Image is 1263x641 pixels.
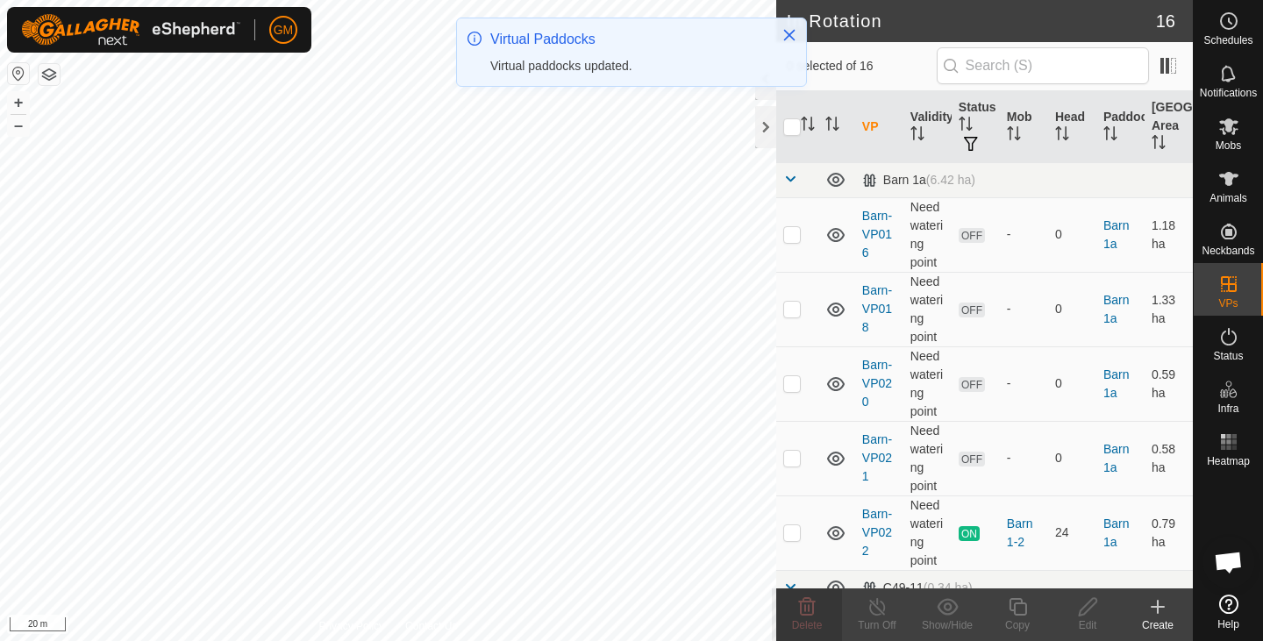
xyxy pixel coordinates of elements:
[862,580,973,595] div: C49-11
[801,119,815,133] p-sorticon: Activate to sort
[8,92,29,113] button: +
[855,91,903,163] th: VP
[777,23,802,47] button: Close
[1145,272,1193,346] td: 1.33 ha
[1007,129,1021,143] p-sorticon: Activate to sort
[787,57,937,75] span: 0 selected of 16
[39,64,60,85] button: Map Layers
[952,91,1000,163] th: Status
[959,303,985,317] span: OFF
[1048,421,1096,495] td: 0
[1048,272,1096,346] td: 0
[862,358,892,409] a: Barn-VP020
[1200,88,1257,98] span: Notifications
[8,63,29,84] button: Reset Map
[787,11,1156,32] h2: In Rotation
[405,618,457,634] a: Contact Us
[1007,225,1041,244] div: -
[1103,129,1117,143] p-sorticon: Activate to sort
[1007,515,1041,552] div: Barn 1-2
[912,617,982,633] div: Show/Hide
[937,47,1149,84] input: Search (S)
[490,29,764,50] div: Virtual Paddocks
[903,346,952,421] td: Need watering point
[1103,442,1130,474] a: Barn 1a
[1048,495,1096,570] td: 24
[1217,619,1239,630] span: Help
[1007,374,1041,393] div: -
[924,580,973,595] span: (0.34 ha)
[903,91,952,163] th: Validity
[1096,91,1145,163] th: Paddock
[1103,516,1130,549] a: Barn 1a
[1194,588,1263,637] a: Help
[1145,346,1193,421] td: 0.59 ha
[1103,293,1130,325] a: Barn 1a
[903,421,952,495] td: Need watering point
[842,617,912,633] div: Turn Off
[1103,218,1130,251] a: Barn 1a
[1103,367,1130,400] a: Barn 1a
[825,119,839,133] p-sorticon: Activate to sort
[1007,449,1041,467] div: -
[1123,617,1193,633] div: Create
[862,432,892,483] a: Barn-VP021
[274,21,294,39] span: GM
[982,617,1052,633] div: Copy
[959,452,985,467] span: OFF
[1202,246,1254,256] span: Neckbands
[862,507,892,558] a: Barn-VP022
[490,57,764,75] div: Virtual paddocks updated.
[1048,91,1096,163] th: Head
[318,618,384,634] a: Privacy Policy
[1145,421,1193,495] td: 0.58 ha
[1218,298,1238,309] span: VPs
[1048,197,1096,272] td: 0
[1216,140,1241,151] span: Mobs
[1145,197,1193,272] td: 1.18 ha
[21,14,240,46] img: Gallagher Logo
[910,129,924,143] p-sorticon: Activate to sort
[1203,35,1252,46] span: Schedules
[1000,91,1048,163] th: Mob
[1152,138,1166,152] p-sorticon: Activate to sort
[1052,617,1123,633] div: Edit
[8,115,29,136] button: –
[1156,8,1175,34] span: 16
[926,173,975,187] span: (6.42 ha)
[862,283,892,334] a: Barn-VP018
[1048,346,1096,421] td: 0
[1145,91,1193,163] th: [GEOGRAPHIC_DATA] Area
[959,228,985,243] span: OFF
[1202,536,1255,588] div: Open chat
[1217,403,1238,414] span: Infra
[1007,300,1041,318] div: -
[1055,129,1069,143] p-sorticon: Activate to sort
[862,209,892,260] a: Barn-VP016
[903,197,952,272] td: Need watering point
[1207,456,1250,467] span: Heatmap
[1145,495,1193,570] td: 0.79 ha
[1213,351,1243,361] span: Status
[959,526,980,541] span: ON
[1209,193,1247,203] span: Animals
[792,619,823,631] span: Delete
[959,377,985,392] span: OFF
[862,173,975,188] div: Barn 1a
[959,119,973,133] p-sorticon: Activate to sort
[903,495,952,570] td: Need watering point
[903,272,952,346] td: Need watering point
